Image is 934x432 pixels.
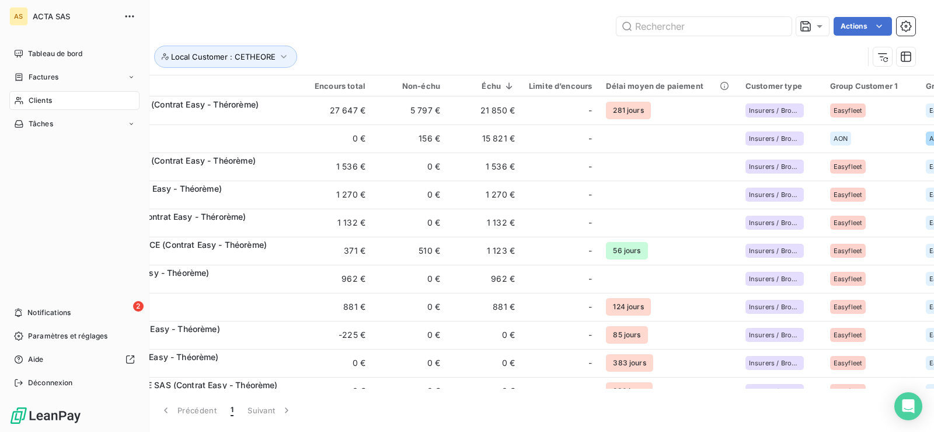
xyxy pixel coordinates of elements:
[305,81,365,91] div: Encours total
[372,125,447,153] td: 156 €
[9,7,28,26] div: AS
[81,251,291,262] span: CEMACADA
[834,219,862,226] span: Easyfleet
[27,307,71,318] span: Notifications
[171,52,276,61] span: Local Customer : CETHEORE
[830,81,912,91] div: Group Customer 1
[298,377,372,405] td: 0 €
[749,163,800,170] span: Insurers / Brokers
[749,275,800,282] span: Insurers / Brokers
[298,293,372,321] td: 881 €
[154,46,297,68] button: Local Customer : CETHEORE
[81,363,291,375] span: CEBAGREM
[447,321,522,349] td: 0 €
[372,265,447,293] td: 0 €
[447,96,522,125] td: 21 850 €
[81,167,291,178] span: CEALBERT
[454,81,515,91] div: Échu
[231,405,233,416] span: 1
[834,163,862,170] span: Easyfleet
[834,135,848,142] span: AON
[81,110,291,122] span: CEGOYER
[153,398,224,423] button: Précédent
[133,301,144,312] span: 2
[834,360,862,367] span: Easyfleet
[447,377,522,405] td: 0 €
[588,161,592,172] span: -
[372,96,447,125] td: 5 797 €
[749,191,800,198] span: Insurers / Brokers
[29,72,58,82] span: Factures
[588,273,592,285] span: -
[28,331,107,341] span: Paramètres et réglages
[81,380,278,390] span: FRONERI FRANCE SAS (Contrat Easy - Théorème)
[834,275,862,282] span: Easyfleet
[749,247,800,254] span: Insurers / Brokers
[745,81,816,91] div: Customer type
[372,237,447,265] td: 510 €
[81,279,291,291] span: CECFAO
[81,352,219,362] span: BAGREM (Contra Easy - Théorème)
[81,195,291,206] span: CEFLYCAR
[749,219,800,226] span: Insurers / Brokers
[298,181,372,209] td: 1 270 €
[749,303,800,310] span: Insurers / Brokers
[372,209,447,237] td: 0 €
[588,357,592,369] span: -
[588,133,592,144] span: -
[28,49,82,59] span: Tableau de bord
[588,385,592,397] span: -
[749,107,800,114] span: Insurers / Brokers
[241,398,299,423] button: Suivant
[9,350,140,369] a: Aide
[298,265,372,293] td: 962 €
[81,155,256,165] span: [PERSON_NAME] (Contrat Easy - Théorème)
[606,298,650,316] span: 124 jours
[81,240,267,250] span: MACADAM FRANCE (Contrat Easy - Théorème)
[379,81,440,91] div: Non-échu
[81,335,291,347] span: CEEUREXO
[834,388,862,395] span: Easyfleet
[749,331,800,338] span: Insurers / Brokers
[749,388,800,395] span: Insurers / Brokers
[81,223,291,234] span: CEHDM
[606,102,650,119] span: 281 jours
[588,245,592,257] span: -
[529,81,592,91] div: Limite d’encours
[29,119,53,129] span: Tâches
[372,153,447,181] td: 0 €
[298,125,372,153] td: 0 €
[81,324,220,334] span: EUREXO (Contrat Easy - Théorème)
[447,125,522,153] td: 15 821 €
[298,96,372,125] td: 27 647 €
[447,209,522,237] td: 1 132 €
[298,237,372,265] td: 371 €
[834,191,862,198] span: Easyfleet
[372,349,447,377] td: 0 €
[447,265,522,293] td: 962 €
[834,331,862,338] span: Easyfleet
[834,303,862,310] span: Easyfleet
[28,378,73,388] span: Déconnexion
[606,382,652,400] span: 230 jours
[298,209,372,237] td: 1 132 €
[606,326,647,344] span: 85 jours
[9,406,82,425] img: Logo LeanPay
[894,392,922,420] div: Open Intercom Messenger
[81,99,259,109] span: [PERSON_NAME] (Contrat Easy - Thérorème)
[606,242,647,260] span: 56 jours
[298,321,372,349] td: -225 €
[447,153,522,181] td: 1 536 €
[749,135,800,142] span: Insurers / Brokers
[28,354,44,365] span: Aide
[834,17,892,36] button: Actions
[372,321,447,349] td: 0 €
[81,139,291,150] span: CETHEORE
[447,237,522,265] td: 1 123 €
[224,398,241,423] button: 1
[834,107,862,114] span: Easyfleet
[588,329,592,341] span: -
[588,189,592,201] span: -
[588,217,592,229] span: -
[616,17,792,36] input: Rechercher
